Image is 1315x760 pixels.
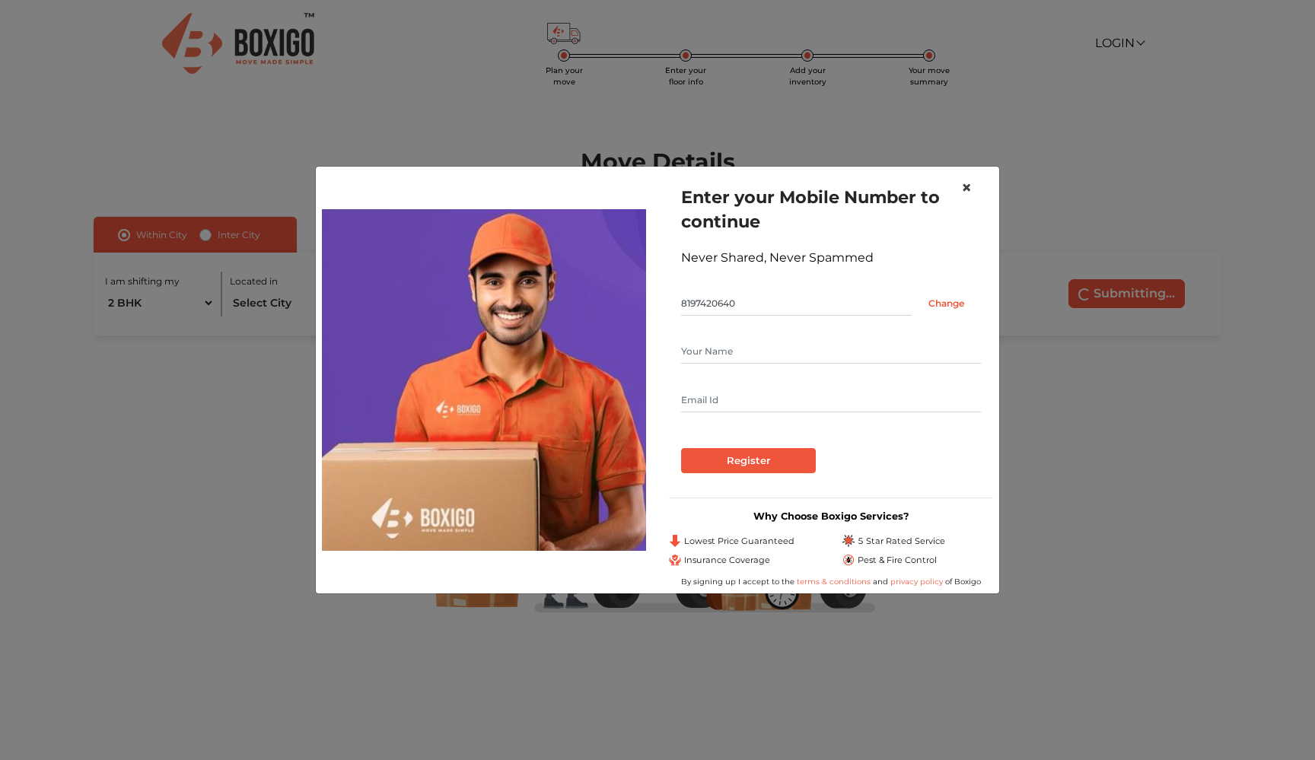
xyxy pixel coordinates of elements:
input: Email Id [681,388,981,412]
h1: Enter your Mobile Number to continue [681,185,981,234]
span: Insurance Coverage [684,554,770,567]
input: Change [912,291,981,316]
span: × [961,176,972,199]
span: Lowest Price Guaranteed [684,535,794,548]
span: 5 Star Rated Service [858,535,945,548]
a: terms & conditions [797,577,873,587]
div: By signing up I accept to the and of Boxigo [669,576,993,587]
h3: Why Choose Boxigo Services? [669,510,993,522]
button: Close [949,167,984,209]
div: Never Shared, Never Spammed [681,249,981,267]
input: Mobile No [681,291,912,316]
span: Pest & Fire Control [858,554,937,567]
a: privacy policy [888,577,945,587]
input: Your Name [681,339,981,364]
img: relocation-img [322,209,646,550]
input: Register [681,448,816,474]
